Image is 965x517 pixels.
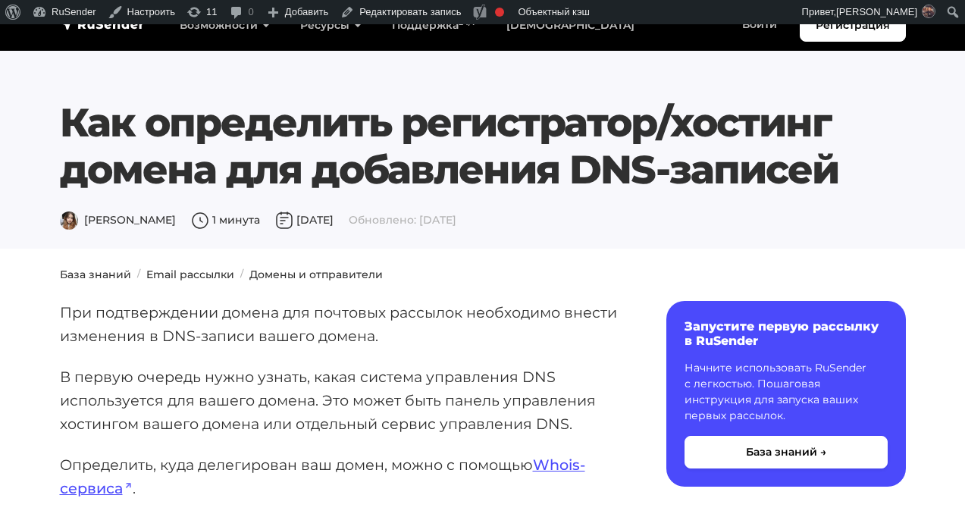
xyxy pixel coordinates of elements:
p: При подтверждении домена для почтовых рассылок необходимо внести изменения в DNS-записи вашего до... [60,301,618,347]
a: [DEMOGRAPHIC_DATA] [491,10,650,41]
a: Домены и отправители [249,268,383,281]
span: [DATE] [275,213,334,227]
span: [PERSON_NAME] [836,6,917,17]
img: Дата публикации [275,211,293,230]
sup: 24/7 [459,17,476,27]
a: Ресурсы [285,10,377,41]
a: Войти [727,9,792,40]
h6: Запустите первую рассылку в RuSender [685,319,888,348]
a: База знаний [60,268,131,281]
button: База знаний → [685,436,888,468]
a: Поддержка24/7 [377,10,491,41]
h1: Как определить регистратор/хостинг домена для добавления DNS-записей [60,99,906,194]
span: [PERSON_NAME] [60,213,176,227]
img: Время чтения [191,211,209,230]
p: В первую очередь нужно узнать, какая система управления DNS используется для вашего домена. Это м... [60,365,618,435]
img: RuSender [60,17,145,32]
a: Email рассылки [146,268,234,281]
a: Запустите первую рассылку в RuSender Начните использовать RuSender с легкостью. Пошаговая инструк... [666,301,906,487]
span: 1 минута [191,213,260,227]
div: Фокусная ключевая фраза не установлена [495,8,504,17]
a: Регистрация [800,9,906,42]
nav: breadcrumb [51,267,915,283]
p: Определить, куда делегирован ваш домен, можно с помощью . [60,453,618,500]
span: Обновлено: [DATE] [349,213,456,227]
p: Начните использовать RuSender с легкостью. Пошаговая инструкция для запуска ваших первых рассылок. [685,360,888,424]
a: Возможности [164,10,285,41]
